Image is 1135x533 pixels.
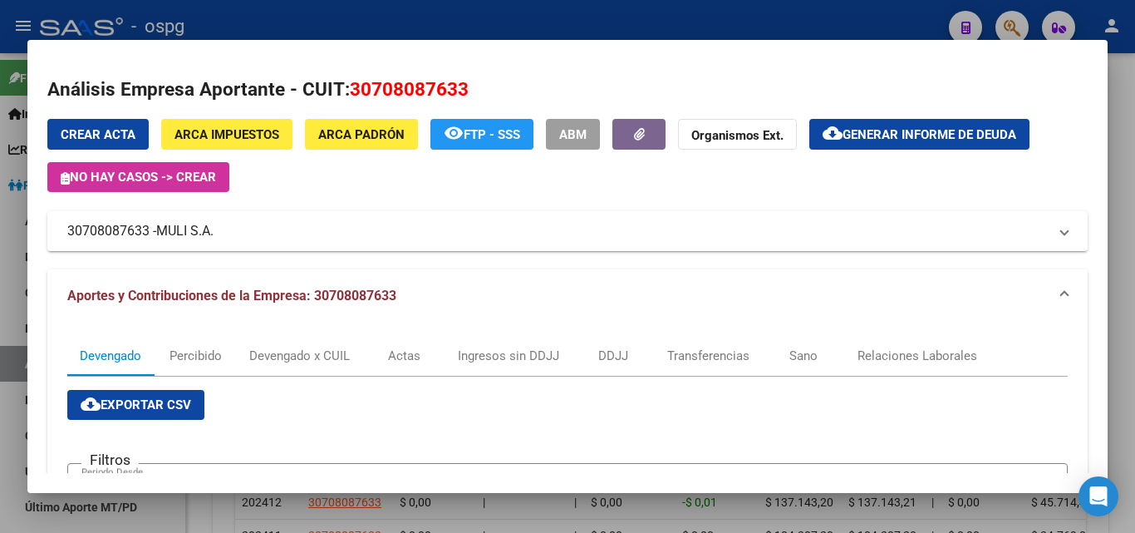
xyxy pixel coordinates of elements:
button: Exportar CSV [67,390,204,420]
h2: Análisis Empresa Aportante - CUIT: [47,76,1088,104]
button: ARCA Padrón [305,119,418,150]
mat-icon: remove_red_eye [444,123,464,143]
span: Crear Acta [61,127,135,142]
div: Open Intercom Messenger [1078,476,1118,516]
div: Devengado x CUIL [249,347,350,365]
span: Aportes y Contribuciones de la Empresa: 30708087633 [67,288,396,304]
button: Organismos Ext. [678,119,797,150]
mat-panel-title: 30708087633 - [67,221,1048,241]
button: Crear Acta [47,119,149,150]
div: Relaciones Laborales [857,347,977,365]
div: Actas [388,347,420,365]
span: Generar informe de deuda [843,127,1016,142]
span: FTP - SSS [464,127,520,142]
span: ARCA Padrón [318,127,405,142]
div: DDJJ [598,347,628,365]
span: ABM [559,127,587,142]
button: ARCA Impuestos [161,119,292,150]
mat-icon: cloud_download [823,123,843,143]
button: FTP - SSS [430,119,533,150]
button: Generar informe de deuda [809,119,1029,150]
div: Transferencias [667,347,749,365]
button: ABM [546,119,600,150]
div: Ingresos sin DDJJ [458,347,559,365]
h3: Filtros [81,451,139,469]
span: No hay casos -> Crear [61,170,216,185]
span: ARCA Impuestos [174,127,279,142]
div: Percibido [170,347,222,365]
span: 30708087633 [350,78,469,100]
span: Exportar CSV [81,397,191,412]
mat-expansion-panel-header: Aportes y Contribuciones de la Empresa: 30708087633 [47,269,1088,323]
div: Devengado [80,347,141,365]
button: No hay casos -> Crear [47,162,229,192]
mat-expansion-panel-header: 30708087633 -MULI S.A. [47,211,1088,251]
mat-icon: cloud_download [81,394,101,414]
div: Sano [789,347,818,365]
strong: Organismos Ext. [691,128,784,143]
span: MULI S.A. [156,221,214,241]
